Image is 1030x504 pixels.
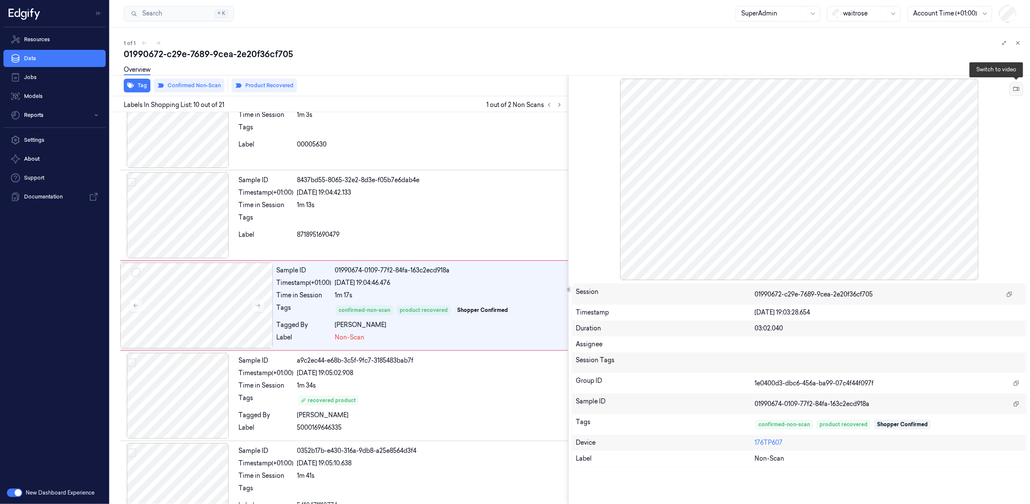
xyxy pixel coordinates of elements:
[297,110,565,119] div: 1m 3s
[335,333,364,342] span: Non-Scan
[755,324,1023,333] div: 03:02.040
[124,6,234,21] button: Search⌘K
[128,178,136,186] button: Select row
[238,230,293,239] div: Label
[576,356,755,370] div: Session Tags
[124,79,150,92] button: Tag
[276,303,331,317] div: Tags
[297,459,565,468] div: [DATE] 19:05:10.638
[3,50,106,67] a: Data
[755,400,869,409] span: 01990674-0109-77f2-84fa-163c2ecd918a
[576,454,755,463] div: Label
[457,306,508,314] div: Shopper Confirmed
[297,471,565,480] div: 1m 41s
[297,230,339,239] span: 8718951690479
[758,421,810,428] div: confirmed-non-scan
[3,31,106,48] a: Resources
[297,356,565,365] div: a9c2ec44-e68b-3c5f-9fc7-3185483bab7f
[238,381,293,390] div: Time in Session
[3,69,106,86] a: Jobs
[232,79,297,92] button: Product Recovered
[297,140,327,149] span: 00005630
[128,449,136,457] button: Select row
[276,278,331,287] div: Timestamp (+01:00)
[139,9,162,18] span: Search
[238,369,293,378] div: Timestamp (+01:00)
[335,278,565,287] div: [DATE] 19:04:46.476
[238,213,293,227] div: Tags
[576,340,1023,349] div: Assignee
[238,423,293,432] div: Label
[297,411,565,420] div: [PERSON_NAME]
[755,439,782,446] a: 176TP607
[238,446,293,455] div: Sample ID
[297,423,342,432] span: 5000169646335
[124,48,1023,60] div: 01990672-c29e-7689-9cea-2e20f36cf705
[3,169,106,186] a: Support
[297,446,565,455] div: 0352b17b-e430-316a-9db8-a25e8564d3f4
[3,107,106,124] button: Reports
[128,358,136,367] button: Select row
[238,356,293,365] div: Sample ID
[124,65,150,75] a: Overview
[238,123,293,137] div: Tags
[3,131,106,149] a: Settings
[238,411,293,420] div: Tagged By
[335,291,565,300] div: 1m 17s
[819,421,868,428] div: product recovered
[297,201,565,210] div: 1m 13s
[238,484,293,498] div: Tags
[238,201,293,210] div: Time in Session
[297,176,565,185] div: 8437bd55-8065-32e2-8d3e-f05b7e6dab4e
[276,333,331,342] div: Label
[755,290,873,299] span: 01990672-c29e-7689-9cea-2e20f36cf705
[3,188,106,205] a: Documentation
[486,100,565,110] span: 1 out of 2 Non Scans
[576,438,755,447] div: Device
[576,308,755,317] div: Timestamp
[297,188,565,197] div: [DATE] 19:04:42.133
[3,150,106,168] button: About
[755,454,784,463] span: Non-Scan
[238,110,293,119] div: Time in Session
[576,418,755,431] div: Tags
[335,321,565,330] div: [PERSON_NAME]
[124,40,136,47] span: 1 of 1
[276,321,331,330] div: Tagged By
[3,88,106,105] a: Models
[576,287,755,301] div: Session
[276,291,331,300] div: Time in Session
[238,140,293,149] div: Label
[124,101,224,110] span: Labels In Shopping List: 10 out of 21
[400,306,448,314] div: product recovered
[297,381,565,390] div: 1m 34s
[576,397,755,411] div: Sample ID
[576,376,755,390] div: Group ID
[301,397,356,404] div: recovered product
[576,324,755,333] div: Duration
[238,188,293,197] div: Timestamp (+01:00)
[755,308,1023,317] div: [DATE] 19:03:28.654
[238,459,293,468] div: Timestamp (+01:00)
[335,266,565,275] div: 01990674-0109-77f2-84fa-163c2ecd918a
[339,306,390,314] div: confirmed-non-scan
[276,266,331,275] div: Sample ID
[877,421,928,428] div: Shopper Confirmed
[297,369,565,378] div: [DATE] 19:05:02.908
[92,6,106,20] button: Toggle Navigation
[154,79,224,92] button: Confirmed Non-Scan
[131,268,140,277] button: Select row
[755,379,874,388] span: 1e0400d3-dbc6-456a-ba99-07c4f44f097f
[238,394,293,407] div: Tags
[238,471,293,480] div: Time in Session
[238,176,293,185] div: Sample ID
